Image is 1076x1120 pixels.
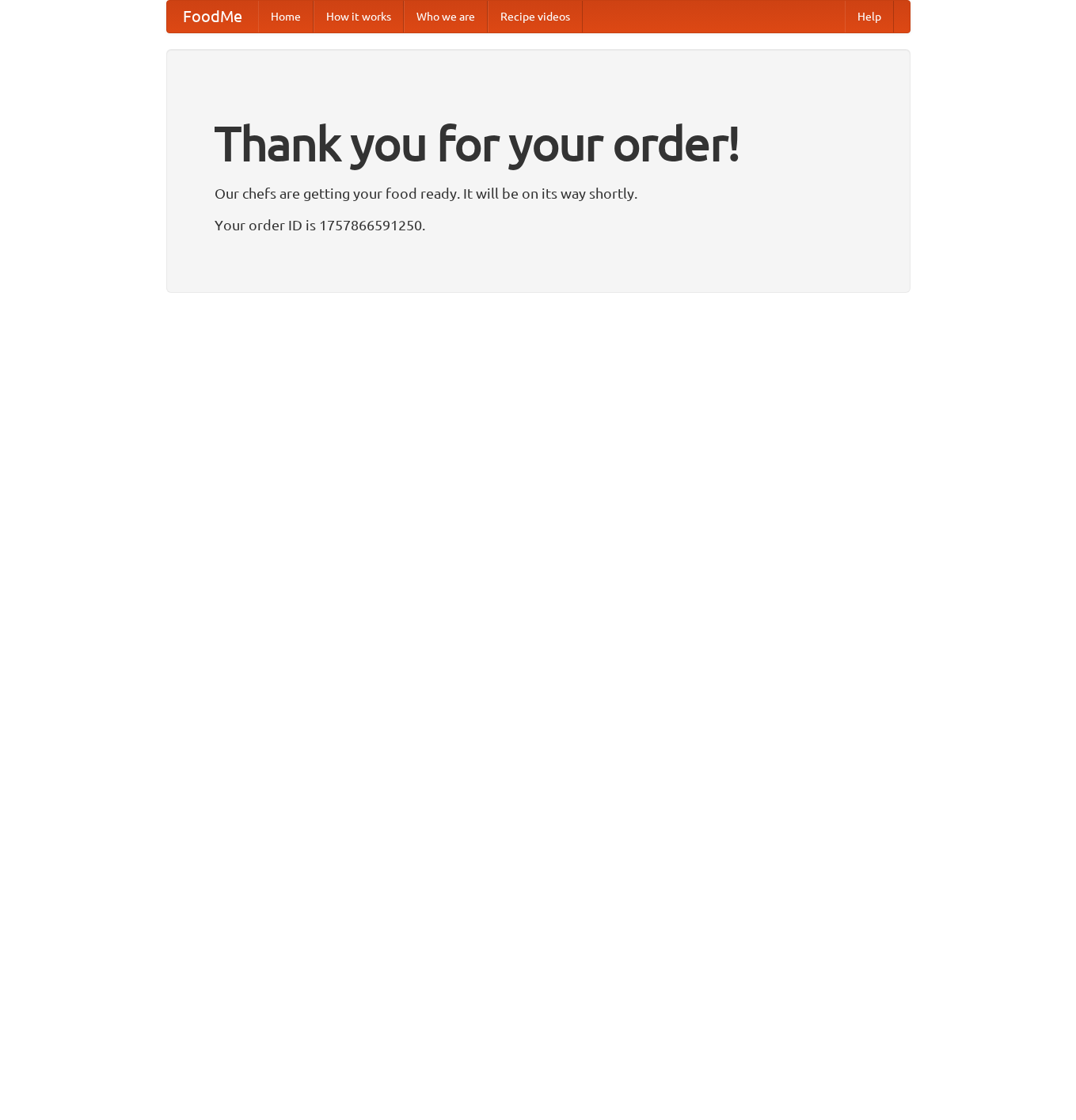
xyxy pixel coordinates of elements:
a: Help [845,1,894,32]
a: Recipe videos [488,1,583,32]
p: Your order ID is 1757866591250. [215,213,862,237]
a: Who we are [404,1,488,32]
a: FoodMe [167,1,258,32]
p: Our chefs are getting your food ready. It will be on its way shortly. [215,181,862,205]
a: How it works [314,1,404,32]
h1: Thank you for your order! [215,105,862,181]
a: Home [258,1,314,32]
